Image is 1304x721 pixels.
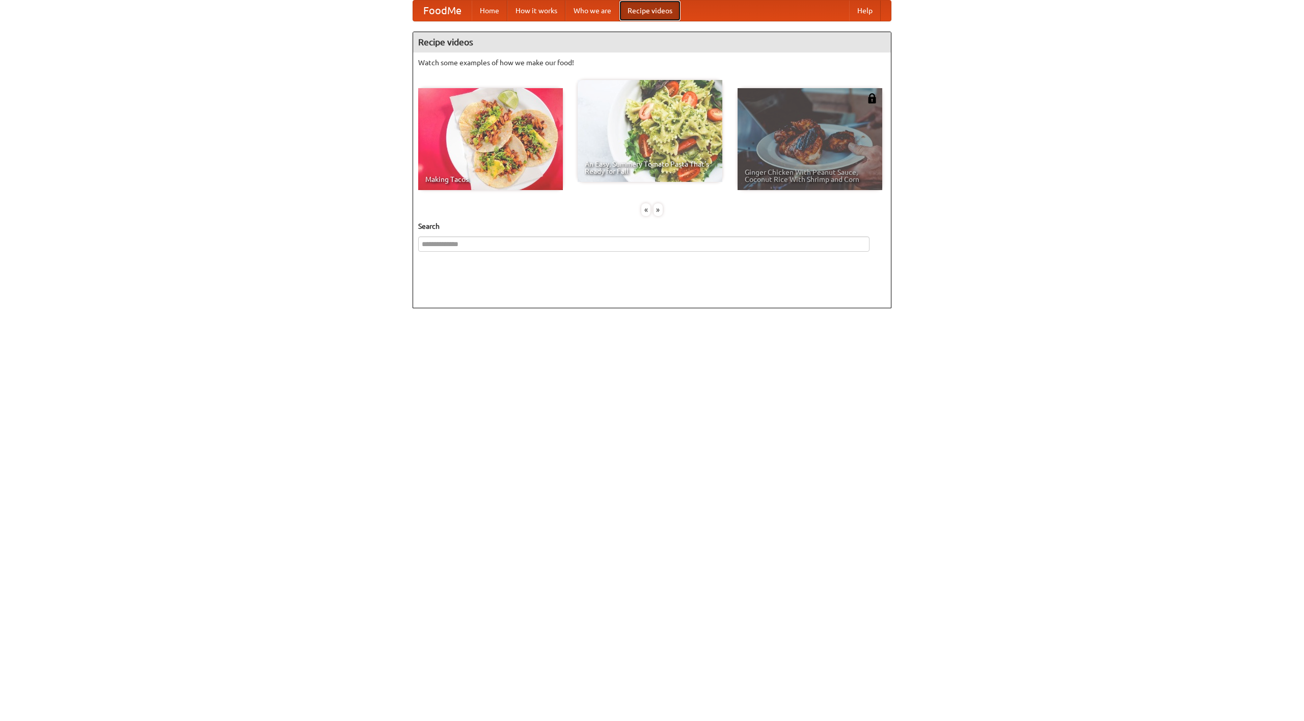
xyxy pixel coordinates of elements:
a: Recipe videos [619,1,681,21]
span: An Easy, Summery Tomato Pasta That's Ready for Fall [585,161,715,175]
h5: Search [418,221,886,231]
div: » [654,203,663,216]
img: 483408.png [867,93,877,103]
a: Making Tacos [418,88,563,190]
a: Who we are [565,1,619,21]
a: How it works [507,1,565,21]
a: Home [472,1,507,21]
a: Help [849,1,881,21]
h4: Recipe videos [413,32,891,52]
a: An Easy, Summery Tomato Pasta That's Ready for Fall [578,80,722,182]
p: Watch some examples of how we make our food! [418,58,886,68]
a: FoodMe [413,1,472,21]
span: Making Tacos [425,176,556,183]
div: « [641,203,650,216]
